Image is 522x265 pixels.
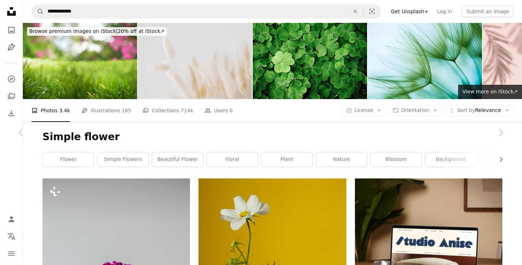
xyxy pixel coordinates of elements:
[342,105,386,116] button: License
[23,23,171,40] a: Browse premium images on iStock|20% off at iStock↗
[368,23,482,99] img: Macro dandelion seed
[401,107,429,113] span: Orientation
[387,6,433,17] a: Get Unsplash+
[457,107,501,114] span: Relevance
[230,107,233,114] span: 0
[142,99,193,122] a: Collections 714k
[433,6,456,17] a: Log in
[4,246,19,261] button: Menu
[207,152,258,167] a: floral
[205,99,233,122] a: Users 0
[199,224,346,231] a: A white flower in a green vase on a yellow background
[181,107,193,114] span: 714k
[355,107,373,113] span: License
[316,152,367,167] a: nature
[458,85,522,99] a: View more on iStock↗
[4,89,19,103] a: Collections
[31,4,381,19] form: Find visuals sitewide
[4,23,19,37] a: Photos
[4,40,19,54] a: Illustrations
[4,212,19,226] a: Log in / Sign up
[4,229,19,244] button: Language
[138,23,252,99] img: Dry fluffy lagurus flowers with shadows from the sun on white background
[479,98,522,167] a: Next
[42,131,502,143] h1: Simple flower
[29,28,117,34] span: Browse premium images on iStock |
[445,105,513,116] button: Sort byRelevance
[363,5,381,18] button: Visual search
[457,107,475,113] span: Sort by
[23,23,137,99] img: freshness
[4,72,19,86] a: Explore
[152,152,203,167] a: beautiful flower
[29,28,165,34] span: 20% off at iStock ↗
[425,152,476,167] a: background
[43,152,94,167] a: flower
[122,107,131,114] span: 185
[462,6,513,17] button: Submit an image
[371,152,422,167] a: blossom
[253,23,367,99] img: Close up of a bunch of green clover
[32,5,44,18] button: Search Unsplash
[97,152,149,167] a: simple flowers
[261,152,312,167] a: plant
[81,99,131,122] a: Illustrations 185
[388,105,442,116] button: Orientation
[347,5,363,18] button: Clear
[462,89,518,94] span: View more on iStock ↗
